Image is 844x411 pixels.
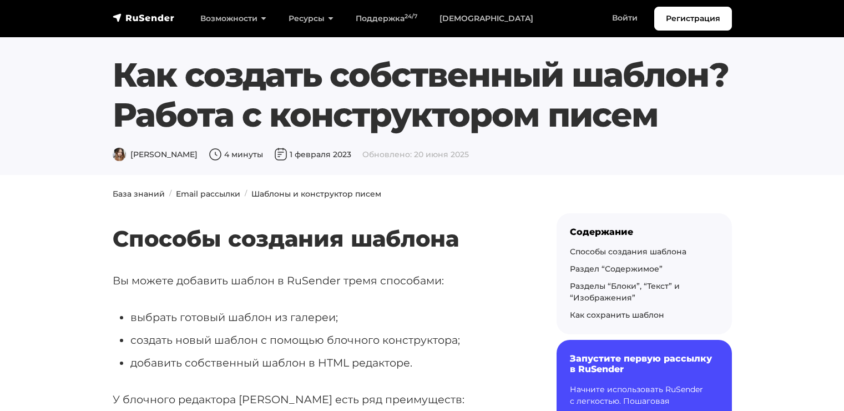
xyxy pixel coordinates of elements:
nav: breadcrumb [106,188,739,200]
li: добавить собственный шаблон в HTML редакторе. [130,354,521,372]
a: Разделы “Блоки”, “Текст” и “Изображения” [570,281,680,303]
a: Войти [601,7,649,29]
li: создать новый шаблон с помощью блочного конструктора; [130,332,521,349]
span: [PERSON_NAME] [113,149,198,159]
img: RuSender [113,12,175,23]
div: Содержание [570,227,719,237]
img: Дата публикации [274,148,287,161]
a: Как сохранить шаблон [570,310,664,320]
h6: Запустите первую рассылку в RuSender [570,353,719,374]
img: Время чтения [209,148,222,161]
p: Вы можете добавить шаблон в RuSender тремя способами: [113,272,521,289]
a: Email рассылки [176,189,240,199]
a: Поддержка24/7 [345,7,428,30]
p: У блочного редактора [PERSON_NAME] есть ряд преимуществ: [113,391,521,408]
h1: Как создать собственный шаблон? Работа с конструктором писем [113,55,732,135]
a: Шаблоны и конструктор писем [251,189,381,199]
span: Обновлено: 20 июня 2025 [362,149,469,159]
a: Возможности [189,7,277,30]
span: 1 февраля 2023 [274,149,351,159]
a: Способы создания шаблона [570,247,686,257]
h2: Способы создания шаблона [113,193,521,252]
a: База знаний [113,189,165,199]
a: [DEMOGRAPHIC_DATA] [428,7,544,30]
a: Регистрация [654,7,732,31]
a: Раздел “Содержимое” [570,264,663,274]
span: 4 минуты [209,149,263,159]
sup: 24/7 [405,13,417,20]
li: выбрать готовый шаблон из галереи; [130,309,521,326]
a: Ресурсы [277,7,345,30]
